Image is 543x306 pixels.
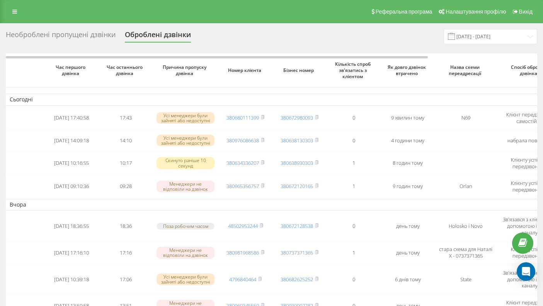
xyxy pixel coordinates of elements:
[381,152,435,174] td: 8 годин тому
[226,183,259,190] a: 380965356757
[327,212,381,240] td: 0
[446,9,506,15] span: Налаштування профілю
[226,249,259,256] a: 380981968586
[6,31,116,43] div: Необроблені пропущені дзвінки
[105,64,146,76] span: Час останнього дзвінка
[435,212,497,240] td: Holosko i Novo
[517,262,535,281] div: Open Intercom Messenger
[381,265,435,293] td: 6 днів тому
[157,274,214,285] div: Усі менеджери були зайняті або недоступні
[281,183,313,190] a: 380672120165
[160,64,212,76] span: Причина пропуску дзвінка
[376,9,432,15] span: Реферальна програма
[226,137,259,144] a: 380976086638
[435,242,497,263] td: стара схема для Наталі Х - 0737371365
[44,130,99,151] td: [DATE] 14:09:18
[387,64,429,76] span: Як довго дзвінок втрачено
[381,130,435,151] td: 4 години тому
[281,137,313,144] a: 380638130303
[327,176,381,197] td: 1
[279,67,320,74] span: Бізнес номер
[281,276,313,283] a: 380682625252
[99,130,153,151] td: 14:10
[281,159,313,166] a: 380638930303
[229,276,256,283] a: 4796840464
[327,265,381,293] td: 0
[228,222,258,229] a: 48502953244
[333,61,374,79] span: Кількість спроб зв'язатись з клієнтом
[226,159,259,166] a: 380634336207
[281,249,313,256] a: 380737371365
[157,112,214,124] div: Усі менеджери були зайняті або недоступні
[327,152,381,174] td: 1
[226,114,259,121] a: 380680111399
[44,176,99,197] td: [DATE] 09:10:36
[381,212,435,240] td: день тому
[44,152,99,174] td: [DATE] 10:16:55
[125,31,191,43] div: Оброблені дзвінки
[381,242,435,263] td: день тому
[99,212,153,240] td: 18:36
[99,265,153,293] td: 17:06
[381,176,435,197] td: 9 годин тому
[435,265,497,293] td: State
[157,247,214,258] div: Менеджери не відповіли на дзвінок
[157,181,214,192] div: Менеджери не відповіли на дзвінок
[99,176,153,197] td: 09:28
[157,135,214,146] div: Усі менеджери були зайняті або недоступні
[157,223,214,229] div: Поза робочим часом
[44,265,99,293] td: [DATE] 10:39:18
[327,130,381,151] td: 0
[225,67,266,74] span: Номер клієнта
[381,107,435,129] td: 9 хвилин тому
[99,242,153,263] td: 17:16
[281,222,313,229] a: 380672128538
[44,107,99,129] td: [DATE] 17:40:58
[327,107,381,129] td: 0
[327,242,381,263] td: 1
[157,157,214,169] div: Скинуто раніше 10 секунд
[281,114,313,121] a: 380672980093
[519,9,533,15] span: Вихід
[44,242,99,263] td: [DATE] 17:16:10
[51,64,92,76] span: Час першого дзвінка
[99,152,153,174] td: 10:17
[435,176,497,197] td: Orlan
[44,212,99,240] td: [DATE] 18:36:55
[99,107,153,129] td: 17:43
[435,107,497,129] td: N69
[441,64,490,76] span: Назва схеми переадресації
